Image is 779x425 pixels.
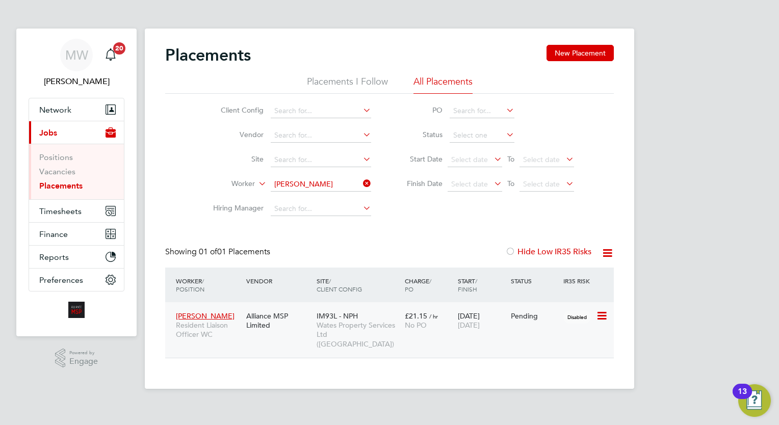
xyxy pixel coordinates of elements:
[317,311,358,321] span: IM93L - NPH
[113,42,125,55] span: 20
[205,105,264,115] label: Client Config
[405,311,427,321] span: £21.15
[271,202,371,216] input: Search for...
[16,29,137,336] nav: Main navigation
[451,179,488,189] span: Select date
[450,128,514,143] input: Select one
[271,104,371,118] input: Search for...
[244,306,314,335] div: Alliance MSP Limited
[271,177,371,192] input: Search for...
[39,181,83,191] a: Placements
[39,105,71,115] span: Network
[738,384,771,417] button: Open Resource Center, 13 new notifications
[173,306,614,314] a: [PERSON_NAME]Resident Liaison Officer WCAlliance MSP LimitedIM93L - NPHWates Property Services Lt...
[205,130,264,139] label: Vendor
[165,247,272,257] div: Showing
[29,98,124,121] button: Network
[523,155,560,164] span: Select date
[405,277,431,293] span: / PO
[458,277,477,293] span: / Finish
[563,310,591,324] span: Disabled
[173,272,244,298] div: Worker
[39,152,73,162] a: Positions
[176,277,204,293] span: / Position
[307,75,388,94] li: Placements I Follow
[39,128,57,138] span: Jobs
[39,206,82,216] span: Timesheets
[511,311,559,321] div: Pending
[69,349,98,357] span: Powered by
[165,45,251,65] h2: Placements
[29,144,124,199] div: Jobs
[455,272,508,298] div: Start
[397,154,443,164] label: Start Date
[39,167,75,176] a: Vacancies
[271,128,371,143] input: Search for...
[505,247,591,257] label: Hide Low IR35 Risks
[314,272,402,298] div: Site
[244,272,314,290] div: Vendor
[397,179,443,188] label: Finish Date
[317,277,362,293] span: / Client Config
[547,45,614,61] button: New Placement
[29,302,124,318] a: Go to home page
[65,48,88,62] span: MW
[39,275,83,285] span: Preferences
[397,130,443,139] label: Status
[523,179,560,189] span: Select date
[271,153,371,167] input: Search for...
[29,39,124,88] a: MW[PERSON_NAME]
[738,391,747,405] div: 13
[317,321,400,349] span: Wates Property Services Ltd ([GEOGRAPHIC_DATA])
[29,223,124,245] button: Finance
[508,272,561,290] div: Status
[176,311,235,321] span: [PERSON_NAME]
[199,247,270,257] span: 01 Placements
[397,105,443,115] label: PO
[413,75,473,94] li: All Placements
[68,302,85,318] img: alliancemsp-logo-retina.png
[196,179,255,189] label: Worker
[205,203,264,213] label: Hiring Manager
[55,349,98,368] a: Powered byEngage
[69,357,98,366] span: Engage
[29,246,124,268] button: Reports
[451,155,488,164] span: Select date
[458,321,480,330] span: [DATE]
[561,272,596,290] div: IR35 Risk
[402,272,455,298] div: Charge
[199,247,217,257] span: 01 of
[450,104,514,118] input: Search for...
[29,269,124,291] button: Preferences
[504,177,517,190] span: To
[29,75,124,88] span: Megan Westlotorn
[39,229,68,239] span: Finance
[176,321,241,339] span: Resident Liaison Officer WC
[205,154,264,164] label: Site
[100,39,121,71] a: 20
[405,321,427,330] span: No PO
[429,312,438,320] span: / hr
[455,306,508,335] div: [DATE]
[29,121,124,144] button: Jobs
[39,252,69,262] span: Reports
[504,152,517,166] span: To
[29,200,124,222] button: Timesheets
